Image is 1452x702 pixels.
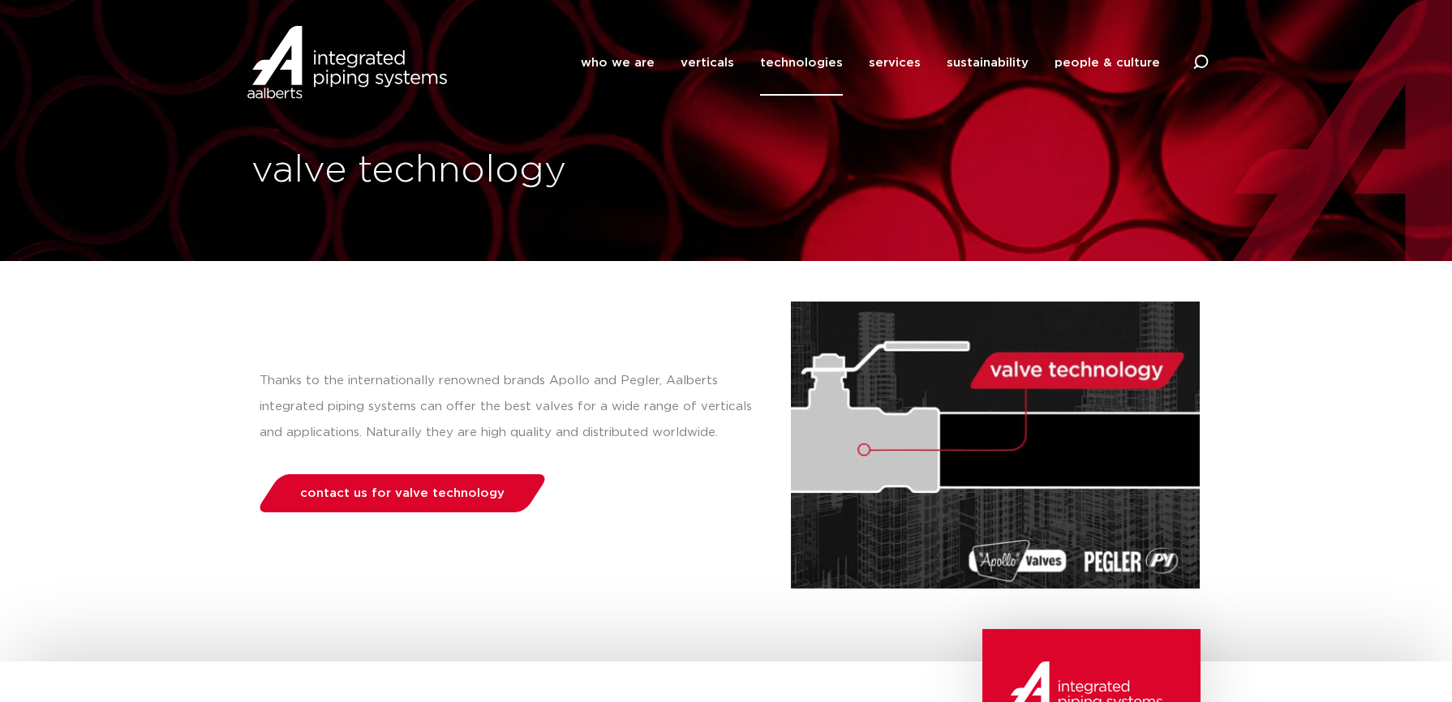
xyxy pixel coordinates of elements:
a: sustainability [947,30,1029,96]
a: verticals [681,30,734,96]
a: people & culture [1055,30,1160,96]
nav: Menu [581,30,1160,96]
p: Thanks to the internationally renowned brands Apollo and Pegler, Aalberts integrated piping syste... [260,368,758,446]
a: who we are [581,30,655,96]
span: contact us for valve technology [300,487,505,499]
a: services [869,30,921,96]
a: contact us for valve technology [256,474,550,512]
h1: valve technology [251,145,718,197]
a: technologies [760,30,843,96]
